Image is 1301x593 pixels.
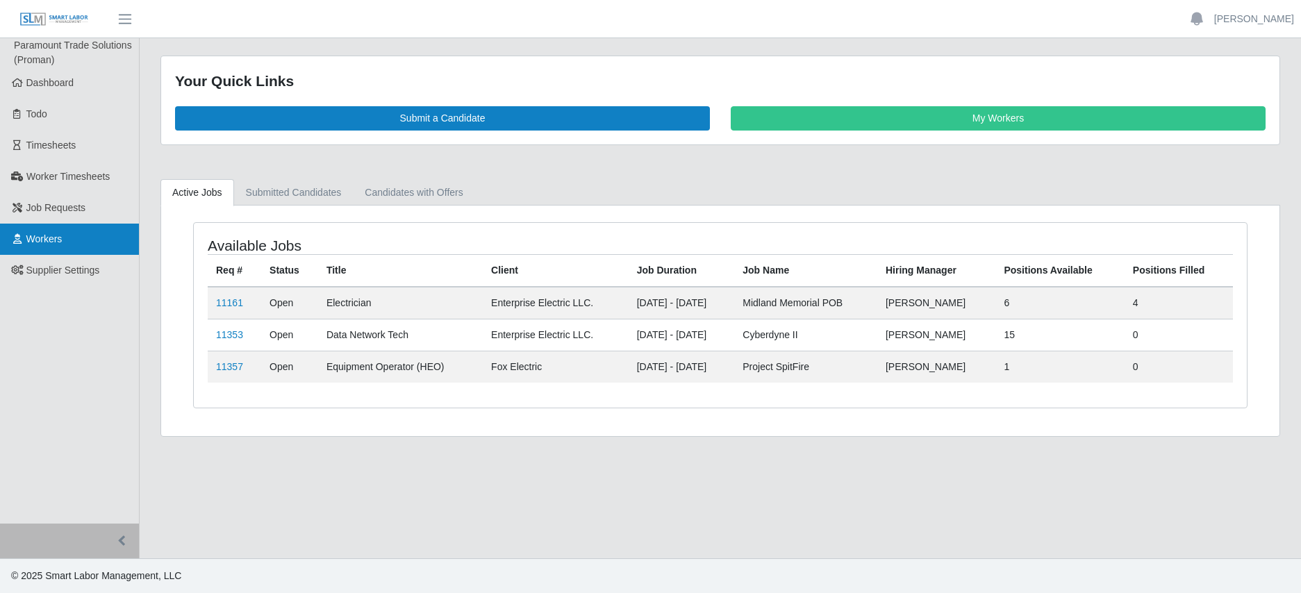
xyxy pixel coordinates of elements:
th: Status [261,254,318,287]
span: Worker Timesheets [26,171,110,182]
span: Todo [26,108,47,119]
td: Data Network Tech [318,319,483,351]
th: Positions Available [995,254,1124,287]
span: Job Requests [26,202,86,213]
td: [DATE] - [DATE] [629,287,735,319]
td: [DATE] - [DATE] [629,351,735,383]
h4: Available Jobs [208,237,623,254]
a: Active Jobs [160,179,234,206]
td: [PERSON_NAME] [877,351,995,383]
td: 6 [995,287,1124,319]
td: Cyberdyne II [734,319,877,351]
td: [PERSON_NAME] [877,287,995,319]
span: Dashboard [26,77,74,88]
a: Submit a Candidate [175,106,710,131]
td: [PERSON_NAME] [877,319,995,351]
td: [DATE] - [DATE] [629,319,735,351]
td: Open [261,287,318,319]
span: © 2025 Smart Labor Management, LLC [11,570,181,581]
img: SLM Logo [19,12,89,27]
a: Candidates with Offers [353,179,474,206]
td: Electrician [318,287,483,319]
td: Open [261,319,318,351]
a: Submitted Candidates [234,179,354,206]
td: 4 [1125,287,1233,319]
th: Positions Filled [1125,254,1233,287]
td: Fox Electric [483,351,629,383]
th: Title [318,254,483,287]
span: Paramount Trade Solutions (Proman) [14,40,132,65]
a: 11353 [216,329,243,340]
th: Hiring Manager [877,254,995,287]
td: Midland Memorial POB [734,287,877,319]
td: Enterprise Electric LLC. [483,319,629,351]
th: Job Duration [629,254,735,287]
span: Workers [26,233,63,244]
td: Enterprise Electric LLC. [483,287,629,319]
a: 11161 [216,297,243,308]
th: Job Name [734,254,877,287]
td: Open [261,351,318,383]
td: 15 [995,319,1124,351]
a: [PERSON_NAME] [1214,12,1294,26]
a: 11357 [216,361,243,372]
td: Equipment Operator (HEO) [318,351,483,383]
td: 1 [995,351,1124,383]
td: 0 [1125,319,1233,351]
a: My Workers [731,106,1266,131]
div: Your Quick Links [175,70,1266,92]
span: Timesheets [26,140,76,151]
td: 0 [1125,351,1233,383]
span: Supplier Settings [26,265,100,276]
td: Project SpitFire [734,351,877,383]
th: Client [483,254,629,287]
th: Req # [208,254,261,287]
